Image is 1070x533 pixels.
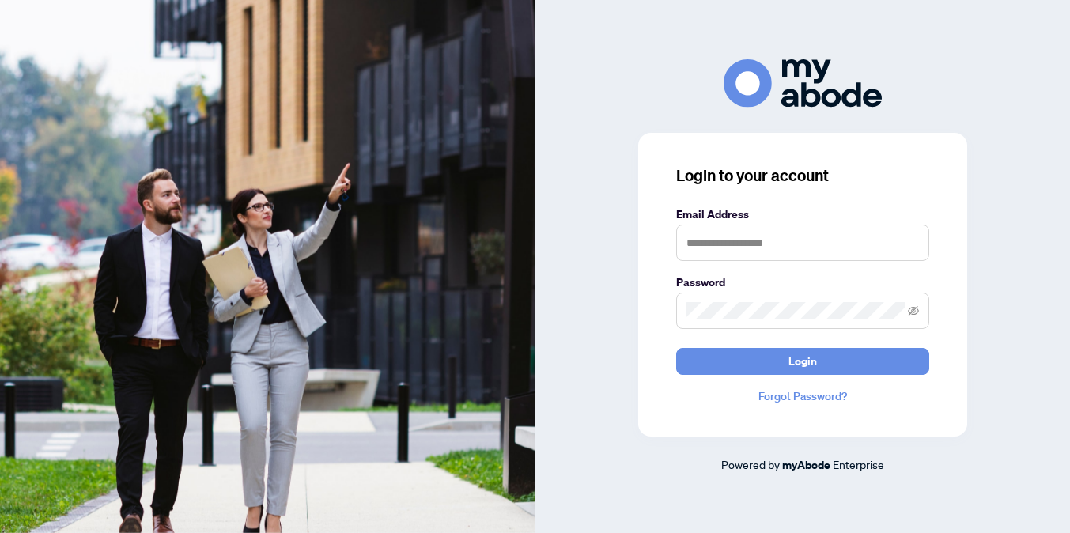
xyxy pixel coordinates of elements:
[782,456,830,474] a: myAbode
[721,457,780,471] span: Powered by
[833,457,884,471] span: Enterprise
[724,59,882,108] img: ma-logo
[676,164,929,187] h3: Login to your account
[676,387,929,405] a: Forgot Password?
[676,348,929,375] button: Login
[676,274,929,291] label: Password
[676,206,929,223] label: Email Address
[908,305,919,316] span: eye-invisible
[788,349,817,374] span: Login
